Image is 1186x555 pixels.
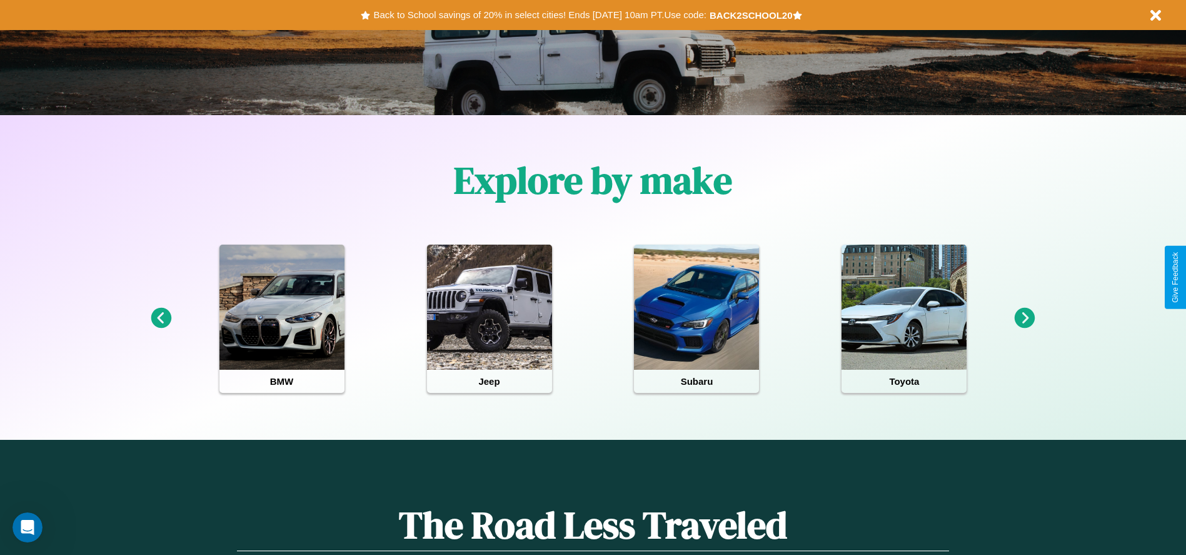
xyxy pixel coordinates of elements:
[427,370,552,393] h4: Jeep
[454,155,732,206] h1: Explore by make
[219,370,344,393] h4: BMW
[1171,252,1180,303] div: Give Feedback
[842,370,967,393] h4: Toyota
[370,6,709,24] button: Back to School savings of 20% in select cities! Ends [DATE] 10am PT.Use code:
[634,370,759,393] h4: Subaru
[710,10,793,21] b: BACK2SCHOOL20
[13,512,43,542] iframe: Intercom live chat
[237,499,948,551] h1: The Road Less Traveled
